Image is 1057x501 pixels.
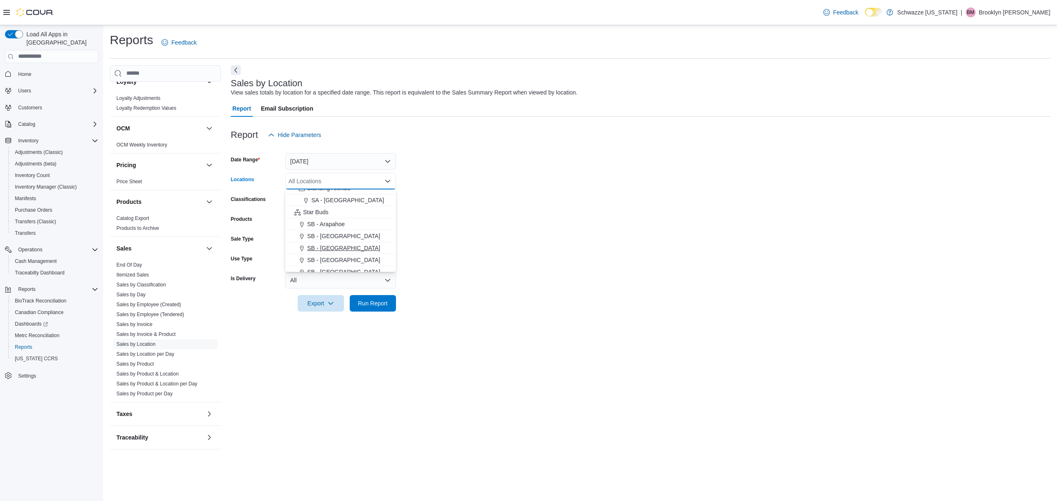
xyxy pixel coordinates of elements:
span: Feedback [833,8,858,17]
button: Pricing [116,161,203,169]
button: Users [15,86,34,96]
button: Taxes [116,410,203,418]
label: Locations [231,176,254,183]
button: Run Report [350,295,396,312]
a: Adjustments (beta) [12,159,60,169]
span: Sales by Classification [116,281,166,288]
span: Cash Management [15,258,57,265]
span: Manifests [12,194,98,203]
img: Cova [17,8,54,17]
span: Report [232,100,251,117]
span: Adjustments (Classic) [15,149,63,156]
a: Sales by Product & Location per Day [116,381,197,387]
span: Adjustments (beta) [15,161,57,167]
span: Inventory Manager (Classic) [12,182,98,192]
span: Transfers [15,230,36,236]
button: Transfers [8,227,102,239]
button: All [285,272,396,288]
button: Cash Management [8,255,102,267]
span: Customers [18,104,42,111]
span: Dashboards [15,321,48,327]
div: Pricing [110,177,221,190]
a: Inventory Manager (Classic) [12,182,80,192]
a: Transfers (Classic) [12,217,59,227]
span: Sales by Product [116,361,154,367]
span: Users [15,86,98,96]
span: Traceabilty Dashboard [12,268,98,278]
button: SB - [GEOGRAPHIC_DATA] [285,254,396,266]
button: Reports [2,284,102,295]
span: Dashboards [12,319,98,329]
button: Star Buds [285,206,396,218]
button: Catalog [15,119,38,129]
a: Itemized Sales [116,272,149,278]
button: Home [2,68,102,80]
span: Washington CCRS [12,354,98,364]
span: Transfers (Classic) [15,218,56,225]
div: OCM [110,140,221,153]
span: Sales by Invoice [116,321,152,328]
span: BioTrack Reconciliation [12,296,98,306]
a: Dashboards [12,319,51,329]
h3: Sales by Location [231,78,303,88]
a: Loyalty Redemption Values [116,105,176,111]
label: Is Delivery [231,275,256,282]
span: Sales by Location [116,341,156,347]
span: Sales by Employee (Tendered) [116,311,184,318]
a: Feedback [158,34,200,51]
h3: Sales [116,244,132,253]
button: Metrc Reconciliation [8,330,102,341]
span: Reports [15,344,32,350]
h3: Loyalty [116,78,137,86]
span: Load All Apps in [GEOGRAPHIC_DATA] [23,30,98,47]
button: Adjustments (Classic) [8,147,102,158]
button: Operations [2,244,102,255]
a: Sales by Employee (Tendered) [116,312,184,317]
span: SB - [GEOGRAPHIC_DATA] [307,268,380,276]
span: SB - Arapahoe [307,220,345,228]
button: Traceability [204,432,214,442]
span: Canadian Compliance [12,307,98,317]
div: Brooklyn Michele Carlton [966,7,976,17]
a: Sales by Location per Day [116,351,174,357]
a: Manifests [12,194,39,203]
button: Settings [2,369,102,381]
span: Catalog Export [116,215,149,222]
span: Customers [15,102,98,113]
span: Export [303,295,339,312]
button: Traceability [116,433,203,442]
button: Pricing [204,160,214,170]
a: Sales by Product per Day [116,391,173,397]
a: Inventory Count [12,170,53,180]
button: Loyalty [116,78,203,86]
span: [US_STATE] CCRS [15,355,58,362]
span: Sales by Employee (Created) [116,301,181,308]
p: | [961,7,962,17]
span: Purchase Orders [12,205,98,215]
a: Sales by Invoice [116,321,152,327]
div: Products [110,213,221,236]
span: Manifests [15,195,36,202]
span: Home [18,71,31,78]
span: Operations [18,246,43,253]
span: Catalog [15,119,98,129]
button: Purchase Orders [8,204,102,216]
span: Inventory Count [15,172,50,179]
button: [US_STATE] CCRS [8,353,102,364]
a: Settings [15,371,39,381]
span: End Of Day [116,262,142,268]
button: Transfers (Classic) [8,216,102,227]
h3: Pricing [116,161,136,169]
button: Inventory [15,136,42,146]
h3: Products [116,198,142,206]
button: Products [204,197,214,207]
span: Reports [15,284,98,294]
button: SB - Arapahoe [285,218,396,230]
a: Purchase Orders [12,205,56,215]
a: Sales by Invoice & Product [116,331,175,337]
span: Inventory Manager (Classic) [15,184,77,190]
a: OCM Weekly Inventory [116,142,167,148]
span: Home [15,69,98,79]
span: Transfers (Classic) [12,217,98,227]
